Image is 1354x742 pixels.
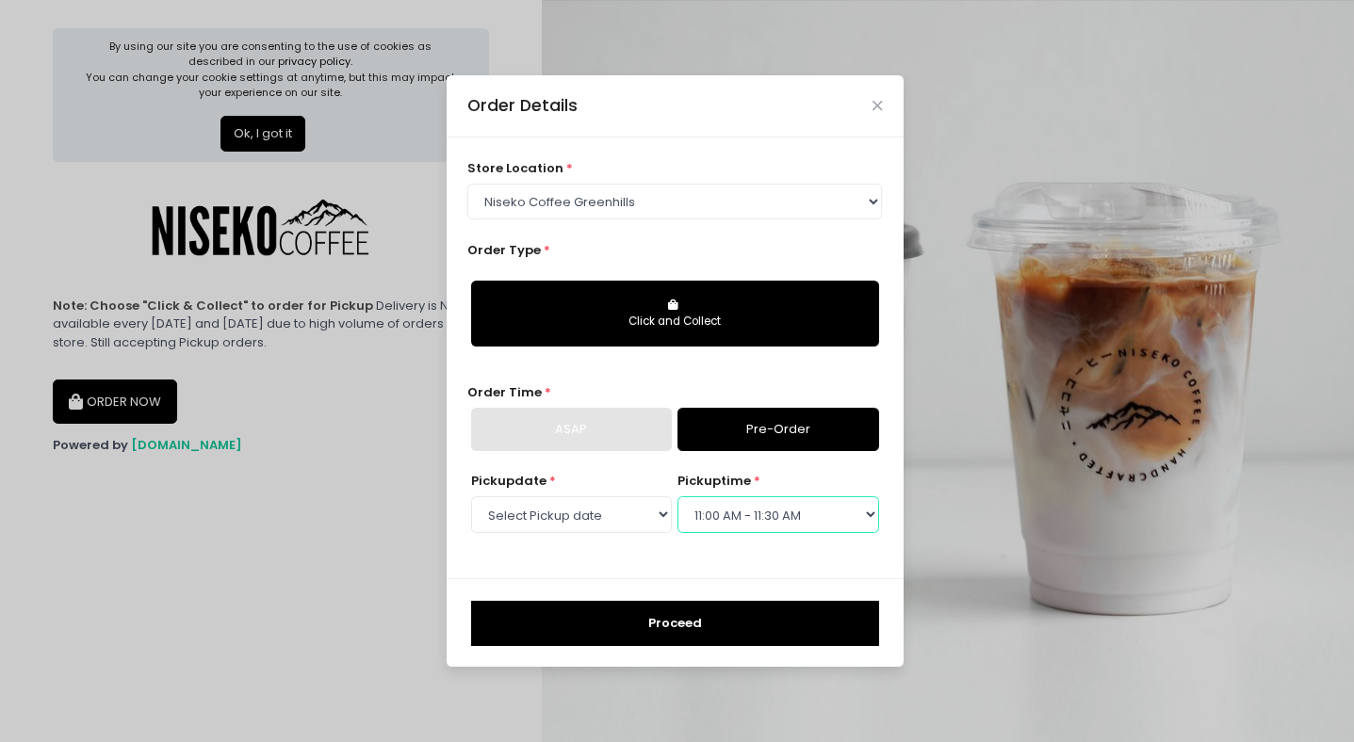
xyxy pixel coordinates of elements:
a: Pre-Order [677,408,878,451]
span: store location [467,159,563,177]
button: Proceed [471,601,879,646]
span: pickup time [677,472,751,490]
span: Pickup date [471,472,546,490]
button: Close [873,101,882,110]
div: Click and Collect [484,314,866,331]
span: Order Time [467,383,542,401]
div: Order Details [467,93,578,118]
span: Order Type [467,241,541,259]
button: Click and Collect [471,281,879,347]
